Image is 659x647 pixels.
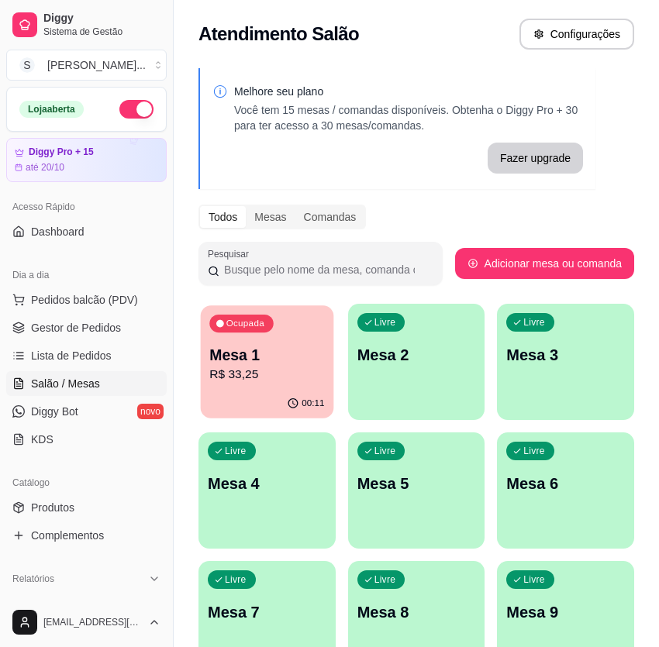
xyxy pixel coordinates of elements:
span: Relatórios de vendas [31,596,133,611]
p: R$ 33,25 [209,366,324,384]
p: Livre [225,573,247,586]
p: Mesa 4 [208,473,326,494]
button: LivreMesa 3 [497,304,634,420]
div: Acesso Rápido [6,194,167,219]
p: Mesa 9 [506,601,625,623]
span: Pedidos balcão (PDV) [31,292,138,308]
p: Melhore seu plano [234,84,583,99]
p: Mesa 3 [506,344,625,366]
a: KDS [6,427,167,452]
div: Loja aberta [19,101,84,118]
button: OcupadaMesa 1R$ 33,2500:11 [201,305,333,418]
article: Diggy Pro + 15 [29,146,94,158]
p: Livre [225,445,247,457]
a: DiggySistema de Gestão [6,6,167,43]
a: Salão / Mesas [6,371,167,396]
span: Relatórios [12,573,54,585]
span: Produtos [31,500,74,515]
a: Relatórios de vendas [6,591,167,616]
p: Mesa 6 [506,473,625,494]
p: Você tem 15 mesas / comandas disponíveis. Obtenha o Diggy Pro + 30 para ter acesso a 30 mesas/com... [234,102,583,133]
span: Diggy [43,12,160,26]
p: Livre [374,445,396,457]
div: Mesas [246,206,295,228]
button: LivreMesa 5 [348,432,485,549]
p: Mesa 8 [357,601,476,623]
a: Diggy Botnovo [6,399,167,424]
span: Complementos [31,528,104,543]
a: Gestor de Pedidos [6,315,167,340]
div: Comandas [295,206,365,228]
span: Sistema de Gestão [43,26,160,38]
p: Ocupada [226,318,264,330]
span: [EMAIL_ADDRESS][DOMAIN_NAME] [43,616,142,628]
h2: Atendimento Salão [198,22,359,46]
a: Diggy Pro + 15até 20/10 [6,138,167,182]
span: Gestor de Pedidos [31,320,121,336]
p: Mesa 2 [357,344,476,366]
button: Fazer upgrade [488,143,583,174]
span: Dashboard [31,224,85,239]
button: Configurações [519,19,634,50]
p: 00:11 [302,397,324,410]
span: Salão / Mesas [31,376,100,391]
div: Catálogo [6,470,167,495]
button: [EMAIL_ADDRESS][DOMAIN_NAME] [6,604,167,641]
p: Livre [374,316,396,329]
p: Mesa 7 [208,601,326,623]
span: Diggy Bot [31,404,78,419]
p: Livre [374,573,396,586]
div: Dia a dia [6,263,167,287]
div: Todos [200,206,246,228]
button: Adicionar mesa ou comanda [455,248,634,279]
label: Pesquisar [208,247,254,260]
p: Livre [523,445,545,457]
p: Mesa 5 [357,473,476,494]
button: LivreMesa 2 [348,304,485,420]
p: Livre [523,316,545,329]
a: Complementos [6,523,167,548]
button: LivreMesa 6 [497,432,634,549]
p: Livre [523,573,545,586]
a: Dashboard [6,219,167,244]
input: Pesquisar [219,262,433,277]
article: até 20/10 [26,161,64,174]
span: S [19,57,35,73]
button: Pedidos balcão (PDV) [6,287,167,312]
a: Produtos [6,495,167,520]
span: KDS [31,432,53,447]
button: LivreMesa 4 [198,432,336,549]
span: Lista de Pedidos [31,348,112,363]
div: [PERSON_NAME] ... [47,57,146,73]
p: Mesa 1 [209,345,324,366]
button: Select a team [6,50,167,81]
a: Lista de Pedidos [6,343,167,368]
button: Alterar Status [119,100,154,119]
